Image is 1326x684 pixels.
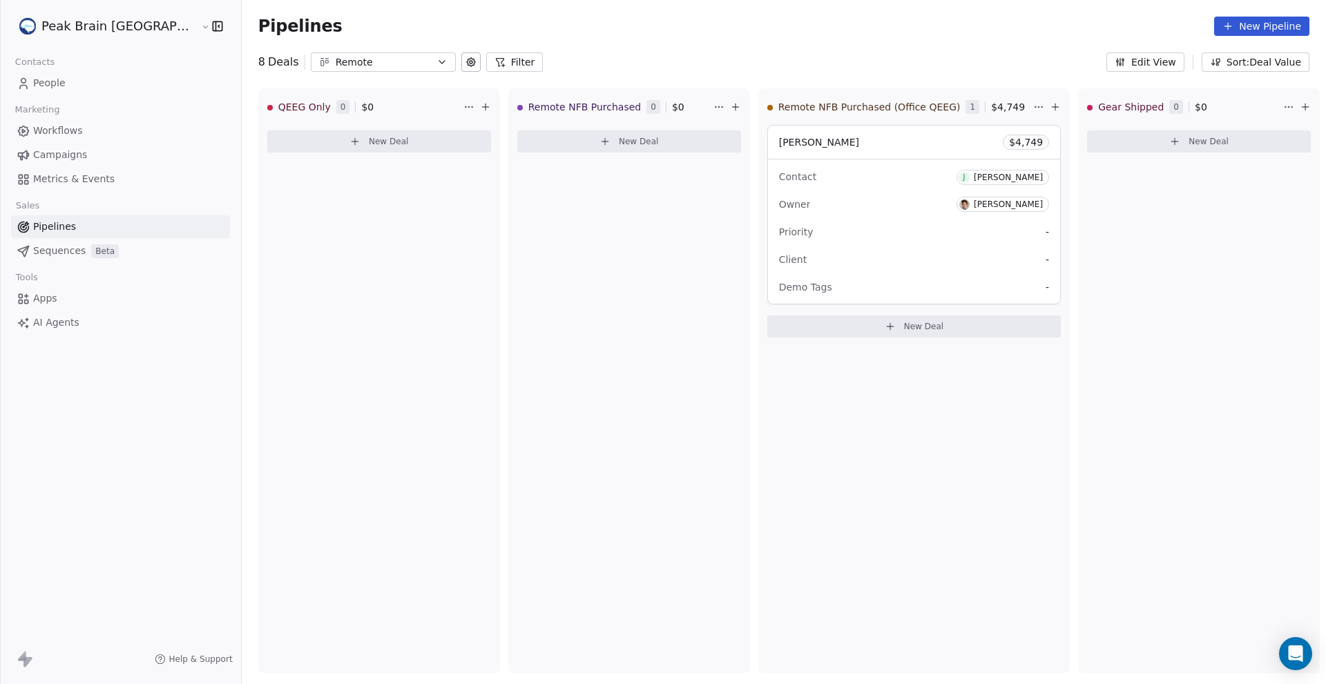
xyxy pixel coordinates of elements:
span: $ 4,749 [1009,135,1043,149]
span: Remote NFB Purchased [528,100,642,114]
div: [PERSON_NAME] [974,173,1043,182]
div: 8 [258,54,299,70]
div: Gear Shipped0$0 [1087,89,1280,125]
div: Remote NFB Purchased (Office QEEG)1$4,749 [767,89,1030,125]
div: [PERSON_NAME]$4,749ContactJ[PERSON_NAME]Owner [PERSON_NAME]Priority-Client-Demo Tags- [767,125,1061,304]
span: $ 0 [361,100,374,114]
span: Help & Support [169,654,232,665]
div: [PERSON_NAME] [974,199,1043,209]
a: Help & Support [155,654,232,665]
button: New Deal [267,130,491,153]
span: 0 [336,100,350,114]
span: Demo Tags [779,282,832,293]
span: Pipelines [33,219,76,234]
span: Owner [779,199,811,210]
span: AI Agents [33,315,79,330]
a: People [11,72,230,95]
button: New Deal [767,315,1061,338]
a: SequencesBeta [11,240,230,262]
span: People [33,76,66,90]
span: Marketing [9,99,66,120]
a: Workflows [11,119,230,142]
a: Metrics & Events [11,168,230,190]
span: 0 [1169,100,1183,114]
img: Peak%20Brain%20Logo.png [19,18,36,35]
span: Pipelines [258,17,343,36]
button: New Deal [1087,130,1311,153]
span: Contacts [9,52,61,72]
span: $ 4,749 [991,100,1025,114]
span: $ 0 [672,100,684,114]
span: - [1046,253,1049,266]
span: Sales [10,195,46,216]
a: AI Agents [11,311,230,334]
span: New Deal [619,136,659,147]
span: Contact [779,171,816,182]
span: Client [779,254,807,265]
span: Peak Brain [GEOGRAPHIC_DATA] [41,17,198,35]
div: Open Intercom Messenger [1279,637,1312,670]
span: New Deal [904,321,944,332]
span: Priority [779,226,814,237]
div: QEEG Only0$0 [267,89,461,125]
div: J [963,172,965,183]
span: [PERSON_NAME] [779,137,859,148]
button: New Deal [517,130,741,153]
span: Deals [268,54,299,70]
span: New Deal [1189,136,1229,147]
span: $ 0 [1195,100,1207,114]
span: Campaigns [33,148,87,162]
span: Sequences [33,244,86,258]
span: QEEG Only [278,100,331,114]
a: Apps [11,287,230,310]
span: Remote NFB Purchased (Office QEEG) [778,100,961,114]
button: New Pipeline [1214,17,1309,36]
div: Remote NFB Purchased0$0 [517,89,711,125]
button: Peak Brain [GEOGRAPHIC_DATA] [17,14,191,38]
span: Metrics & Events [33,172,115,186]
button: Sort: Deal Value [1202,52,1309,72]
span: 1 [965,100,979,114]
span: Tools [10,267,44,288]
span: Gear Shipped [1098,100,1164,114]
a: Pipelines [11,215,230,238]
span: New Deal [369,136,409,147]
button: Filter [486,52,544,72]
button: Edit View [1106,52,1184,72]
a: Campaigns [11,144,230,166]
div: Remote [336,55,431,70]
span: 0 [646,100,660,114]
span: Workflows [33,124,83,138]
span: - [1046,225,1049,239]
span: - [1046,280,1049,294]
span: Apps [33,291,57,306]
span: Beta [91,244,119,258]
